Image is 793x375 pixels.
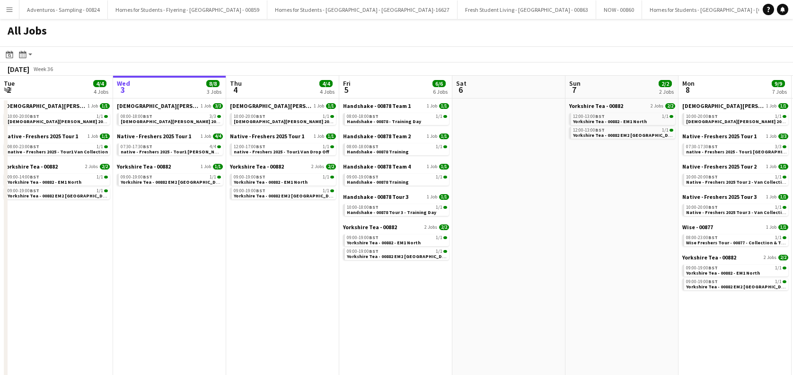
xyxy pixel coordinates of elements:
[436,205,442,210] span: 1/1
[433,88,448,95] div: 6 Jobs
[117,163,223,170] a: Yorkshire Tea - 008821 Job1/1
[436,235,442,240] span: 1/1
[8,174,108,185] a: 09:00-14:00BST1/1Yorkshire Tea - 00882 - EM1 North
[783,267,786,269] span: 1/1
[764,255,776,260] span: 2 Jobs
[443,145,447,148] span: 1/1
[427,164,437,170] span: 1 Job
[775,279,782,284] span: 1/1
[783,176,786,179] span: 1/1
[766,194,776,200] span: 1 Job
[217,115,221,118] span: 3/3
[783,145,786,148] span: 3/3
[8,188,39,193] span: 09:00-19:00
[569,79,581,88] span: Sun
[104,145,108,148] span: 1/1
[117,102,223,133] div: [DEMOGRAPHIC_DATA][PERSON_NAME] 2025 Tour 2 - 008481 Job3/308:00-18:00BST3/3[DEMOGRAPHIC_DATA][PE...
[670,129,673,132] span: 1/1
[8,175,39,179] span: 09:00-14:00
[4,102,86,109] span: Lady Garden 2025 Tour 2 - 00848
[343,163,411,170] span: Handshake - 00878 Team 4
[213,103,223,109] span: 3/3
[2,84,15,95] span: 2
[94,88,108,95] div: 4 Jobs
[686,235,718,240] span: 08:00-23:00
[104,189,108,192] span: 1/1
[778,194,788,200] span: 1/1
[121,174,221,185] a: 09:00-19:00BST1/1Yorkshire Tea - 00882 EM2 [GEOGRAPHIC_DATA]
[708,278,718,285] span: BST
[256,174,265,180] span: BST
[573,114,605,119] span: 12:00-13:00
[708,204,718,210] span: BST
[8,193,113,199] span: Yorkshire Tea - 00882 EM2 Midlands
[686,265,786,276] a: 09:00-19:00BST1/1Yorkshire Tea - 00882 - EM1 North
[330,176,334,179] span: 1/1
[234,143,334,154] a: 12:00-17:00BST1/1native - Freshers 2025 - Tour1 Van Drop Off
[443,206,447,209] span: 1/1
[343,223,397,231] span: Yorkshire Tea - 00882
[326,103,336,109] span: 1/1
[4,163,110,201] div: Yorkshire Tea - 008822 Jobs2/209:00-14:00BST1/1Yorkshire Tea - 00882 - EM1 North09:00-19:00BST1/1...
[347,249,379,254] span: 09:00-19:00
[347,174,447,185] a: 09:00-19:00BST1/1Handshake - 00878 Training
[458,0,596,19] button: Fresh Student Living - [GEOGRAPHIC_DATA] - 00863
[369,204,379,210] span: BST
[210,114,216,119] span: 3/3
[213,164,223,170] span: 1/1
[682,193,757,200] span: Native - Freshers 2025 Tour 3
[347,143,447,154] a: 08:00-18:00BST1/1Handshake - 00878 Training
[97,114,103,119] span: 1/1
[686,278,786,289] a: 09:00-19:00BST1/1Yorkshire Tea - 00882 EM2 [GEOGRAPHIC_DATA]
[88,103,98,109] span: 1 Job
[343,133,449,140] a: Handshake - 00878 Team 21 Job1/1
[573,113,673,124] a: 12:00-13:00BST1/1Yorkshire Tea - 00882 - EM1 North
[686,234,786,245] a: 08:00-23:00BST1/1Wise Freshers Tour - 00877 - Collection & Travel Day
[682,223,788,231] a: Wise - 008771 Job1/1
[427,134,437,139] span: 1 Job
[573,127,673,138] a: 12:00-13:00BST1/1Yorkshire Tea - 00882 EM2 [GEOGRAPHIC_DATA]
[708,174,718,180] span: BST
[229,84,242,95] span: 4
[8,187,108,198] a: 09:00-19:00BST1/1Yorkshire Tea - 00882 EM2 [GEOGRAPHIC_DATA]
[117,133,223,163] div: Native - Freshers 2025 Tour 11 Job4/407:30-17:30BST4/4native - Freshers 2025 - Tour1 [PERSON_NAME]
[234,113,334,124] a: 10:00-20:00BST1/1[DEMOGRAPHIC_DATA][PERSON_NAME] 2025 Tour 2 - 00848 - Travel Day
[267,0,458,19] button: Homes for Students - [GEOGRAPHIC_DATA] - [GEOGRAPHIC_DATA]-16627
[117,133,191,140] span: Native - Freshers 2025 Tour 1
[100,134,110,139] span: 1/1
[343,102,449,133] div: Handshake - 00878 Team 11 Job1/108:00-18:00BST1/1Handshake - 00878 - Training Day
[686,143,786,154] a: 07:30-17:30BST3/3native - Freshers 2025 - Tour1 [GEOGRAPHIC_DATA]
[121,175,152,179] span: 09:00-19:00
[117,102,223,109] a: [DEMOGRAPHIC_DATA][PERSON_NAME] 2025 Tour 2 - 008481 Job3/3
[121,113,221,124] a: 08:00-18:00BST3/3[DEMOGRAPHIC_DATA][PERSON_NAME] 2025 Tour 2 - 00848 - [GEOGRAPHIC_DATA]
[439,134,449,139] span: 1/1
[320,88,335,95] div: 4 Jobs
[347,175,379,179] span: 09:00-19:00
[8,143,108,154] a: 08:00-23:00BST1/1native - Freshers 2025 - Tour1 Van Collection
[117,163,171,170] span: Yorkshire Tea - 00882
[323,144,329,149] span: 1/1
[682,163,788,170] a: Native - Freshers 2025 Tour 21 Job1/1
[343,193,408,200] span: Handshake - 00878 Tour 3
[596,0,642,19] button: NOW - 00860
[4,79,15,88] span: Tue
[143,143,152,150] span: BST
[8,114,39,119] span: 10:00-20:00
[343,133,449,163] div: Handshake - 00878 Team 21 Job1/108:00-18:00BST1/1Handshake - 00878 Training
[427,194,437,200] span: 1 Job
[708,143,718,150] span: BST
[201,164,211,170] span: 1 Job
[682,102,788,133] div: [DEMOGRAPHIC_DATA][PERSON_NAME] 2025 Tour 2 - 008481 Job1/110:00-20:00BST1/1[DEMOGRAPHIC_DATA][PE...
[436,175,442,179] span: 1/1
[681,84,695,95] span: 8
[256,187,265,194] span: BST
[230,163,336,201] div: Yorkshire Tea - 008822 Jobs2/209:00-19:00BST1/1Yorkshire Tea - 00882 - EM1 North09:00-19:00BST1/1...
[662,114,669,119] span: 1/1
[686,113,786,124] a: 10:00-20:00BST1/1[DEMOGRAPHIC_DATA][PERSON_NAME] 2025 Tour 2 - 00848 - Travel Day
[439,164,449,170] span: 1/1
[775,266,782,270] span: 1/1
[568,84,581,95] span: 7
[121,144,152,149] span: 07:30-17:30
[201,103,211,109] span: 1 Job
[443,115,447,118] span: 1/1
